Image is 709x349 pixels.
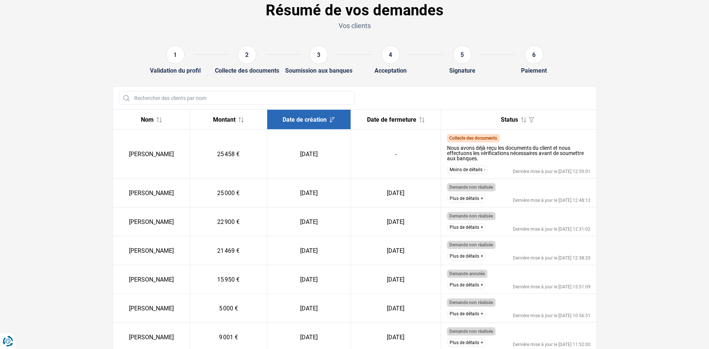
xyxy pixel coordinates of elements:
[190,265,267,294] td: 15 950 €
[449,300,493,305] span: Demande non réalisée
[190,236,267,265] td: 21 469 €
[215,67,279,74] div: Collecte des documents
[190,130,267,179] td: 25 458 €
[112,21,597,30] p: Vos clients
[351,207,441,236] td: [DATE]
[113,130,190,179] td: [PERSON_NAME]
[513,198,591,203] div: Dernière mise à jour le [DATE] 12:48:12
[351,236,441,265] td: [DATE]
[449,271,485,276] span: Demande annulée
[309,45,328,64] div: 3
[447,310,486,318] button: Plus de détails
[513,256,591,260] div: Dernière mise à jour le [DATE] 12:38:20
[267,294,351,323] td: [DATE]
[351,179,441,207] td: [DATE]
[112,1,597,19] h1: Résumé de vos demandes
[447,194,486,203] button: Plus de détails
[449,136,497,141] span: Collecte des documents
[449,242,493,248] span: Demande non réalisée
[141,116,154,123] span: Nom
[267,179,351,207] td: [DATE]
[238,45,256,64] div: 2
[267,207,351,236] td: [DATE]
[449,185,493,190] span: Demande non réalisée
[190,294,267,323] td: 5 000 €
[267,265,351,294] td: [DATE]
[381,45,400,64] div: 4
[501,116,518,123] span: Status
[449,67,475,74] div: Signature
[513,342,591,347] div: Dernière mise à jour le [DATE] 11:52:00
[113,265,190,294] td: [PERSON_NAME]
[513,227,591,231] div: Dernière mise à jour le [DATE] 12:31:02
[513,285,591,289] div: Dernière mise à jour le [DATE] 15:51:09
[190,179,267,207] td: 25 000 €
[447,252,486,260] button: Plus de détails
[521,67,547,74] div: Paiement
[453,45,472,64] div: 5
[447,281,486,289] button: Plus de détails
[113,179,190,207] td: [PERSON_NAME]
[525,45,543,64] div: 6
[449,329,493,334] span: Demande non réalisée
[513,169,591,174] div: Dernière mise à jour le [DATE] 12:59:01
[351,265,441,294] td: [DATE]
[150,67,201,74] div: Validation du profil
[447,339,486,347] button: Plus de détails
[283,116,327,123] span: Date de création
[285,67,352,74] div: Soumission aux banques
[166,45,185,64] div: 1
[447,145,591,161] div: Nous avons déjà reçu les documents du client et nous effectuons les vérifications nécessaires ava...
[351,130,441,179] td: -
[213,116,235,123] span: Montant
[449,213,493,219] span: Demande non réalisée
[374,67,407,74] div: Acceptation
[190,207,267,236] td: 22 900 €
[113,207,190,236] td: [PERSON_NAME]
[119,91,355,105] input: Rechercher des clients par nom
[351,294,441,323] td: [DATE]
[113,236,190,265] td: [PERSON_NAME]
[447,223,486,231] button: Plus de détails
[367,116,416,123] span: Date de fermeture
[447,166,488,174] button: Moins de détails
[267,236,351,265] td: [DATE]
[113,294,190,323] td: [PERSON_NAME]
[513,313,591,318] div: Dernière mise à jour le [DATE] 10:56:51
[267,130,351,179] td: [DATE]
